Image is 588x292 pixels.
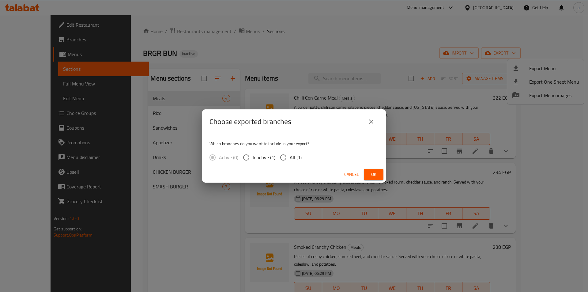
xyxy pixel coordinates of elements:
button: Cancel [342,169,361,180]
button: Ok [364,169,383,180]
p: Which branches do you want to include in your export? [209,141,379,147]
span: All (1) [290,154,302,161]
span: Active (0) [219,154,238,161]
span: Ok [369,171,379,178]
button: close [364,114,379,129]
span: Inactive (1) [253,154,275,161]
span: Cancel [344,171,359,178]
h2: Choose exported branches [209,117,291,127]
